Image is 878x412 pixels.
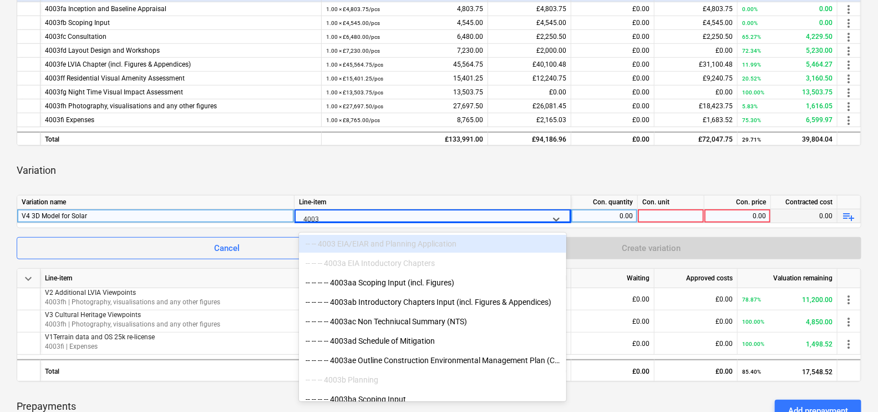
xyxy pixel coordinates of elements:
[299,351,566,369] div: -- -- -- -- 4003ae Outline Construction Environmental Management Plan (CEMP)
[45,44,317,58] div: 4003fd Layout Design and Workshops
[45,342,317,351] p: 4003fi | Expenses
[742,2,833,16] div: 0.00
[576,209,633,223] div: 0.00
[632,295,649,303] span: £0.00
[699,102,733,110] span: £18,423.75
[703,33,733,41] span: £2,250.50
[715,47,733,54] span: £0.00
[299,390,566,408] div: -- -- -- -- 4003ba Scoping Input
[299,254,566,272] div: -- -- -- 4003a EIA Intoductory Chapters
[17,237,437,259] button: Cancel
[742,137,761,143] small: 29.71%
[842,315,855,329] span: more_vert
[299,332,566,350] div: -- -- -- -- 4003ad Schedule of Mitigation
[632,33,649,41] span: £0.00
[17,195,295,209] div: Variation name
[536,33,566,41] span: £2,250.50
[299,235,566,253] div: -- -- 4003 EIA/EIAR and Planning Application
[45,288,317,298] p: V2 Additional LVIA Viewpoints
[842,3,855,16] span: more_vert
[632,102,649,110] span: £0.00
[654,132,738,145] div: £72,047.75
[742,369,761,375] small: 85.40%
[842,100,855,113] span: more_vert
[632,318,649,325] span: £0.00
[703,116,733,124] span: £1,683.52
[842,72,855,86] span: more_vert
[842,86,855,99] span: more_vert
[742,62,761,68] small: 11.99%
[842,44,855,58] span: more_vert
[771,195,838,209] div: Contracted cost
[45,99,317,113] div: 4003fh Photography, visualisations and any other figures
[326,16,483,30] div: 4,545.00
[638,195,704,209] div: Con. unit
[709,209,766,223] div: 0.00
[326,76,383,82] small: 1.00 × £15,401.25 / pcs
[632,116,649,124] span: £0.00
[742,20,758,26] small: 0.00%
[45,72,317,86] div: 4003ff Residential Visual Amenity Assessment
[295,195,571,209] div: Line-item
[742,360,833,383] div: 17,548.52
[326,2,483,16] div: 4,803.75
[715,295,733,303] span: £0.00
[742,333,833,355] div: 1,498.52
[299,371,566,389] div: -- -- -- 4003b Planning
[571,269,654,288] div: Waiting
[536,47,566,54] span: £2,000.00
[326,89,383,96] small: 1.00 × £13,503.75 / pcs
[532,102,566,110] span: £26,081.45
[703,19,733,27] span: £4,545.00
[742,72,833,86] div: 3,160.50
[742,99,833,113] div: 1,616.05
[742,89,764,96] small: 100.00%
[326,99,483,113] div: 27,697.50
[823,359,878,412] iframe: Chat Widget
[632,61,649,68] span: £0.00
[488,132,571,145] div: £94,186.96
[715,318,733,325] span: £0.00
[40,359,322,381] div: Total
[45,86,317,99] div: 4003fg Night Time Visual Impact Assessment
[715,88,733,96] span: £0.00
[326,6,380,12] small: 1.00 × £4,803.75 / pcs
[742,297,761,303] small: 78.87%
[632,340,649,348] span: £0.00
[742,58,833,72] div: 5,464.27
[571,359,654,381] div: £0.00
[326,44,483,58] div: 7,230.00
[45,30,317,44] div: 4003fc Consultation
[322,132,488,145] div: £133,991.00
[532,61,566,68] span: £40,100.48
[742,76,761,82] small: 20.52%
[742,16,833,30] div: 0.00
[571,132,654,145] div: £0.00
[45,58,317,72] div: 4003fe LVIA Chapter (incl. Figures & Appendices)
[742,310,833,333] div: 4,850.00
[17,164,56,177] p: Variation
[632,47,649,54] span: £0.00
[742,44,833,58] div: 5,230.00
[842,114,855,127] span: more_vert
[22,272,35,285] span: keyboard_arrow_down
[45,113,317,127] div: 4003fi Expenses
[742,34,761,40] small: 65.27%
[632,88,649,96] span: £0.00
[326,20,380,26] small: 1.00 × £4,545.00 / pcs
[299,313,566,330] div: -- -- -- -- 4003ac Non Techniucal Summary (NTS)
[45,298,317,307] p: 4003fh | Photography, visualisations and any other figures
[703,74,733,82] span: £9,240.75
[40,132,322,145] div: Total
[699,61,733,68] span: £31,100.48
[326,58,483,72] div: 45,564.75
[326,117,380,123] small: 1.00 × £8,765.00 / pcs
[742,103,758,109] small: 5.83%
[842,17,855,30] span: more_vert
[45,310,317,320] p: V3 Cultural Heritage Viewpoints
